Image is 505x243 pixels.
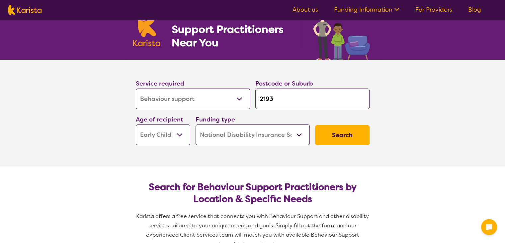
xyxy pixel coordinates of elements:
[255,80,313,88] label: Postcode or Suburb
[315,125,370,145] button: Search
[136,80,184,88] label: Service required
[171,9,300,49] h1: Find NDIS Behaviour Support Practitioners Near You
[136,116,183,123] label: Age of recipient
[468,6,481,14] a: Blog
[311,2,372,60] img: behaviour-support
[8,5,42,15] img: Karista logo
[293,6,318,14] a: About us
[334,6,399,14] a: Funding Information
[196,116,235,123] label: Funding type
[141,181,364,205] h2: Search for Behaviour Support Practitioners by Location & Specific Needs
[133,10,160,46] img: Karista logo
[415,6,452,14] a: For Providers
[255,89,370,109] input: Type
